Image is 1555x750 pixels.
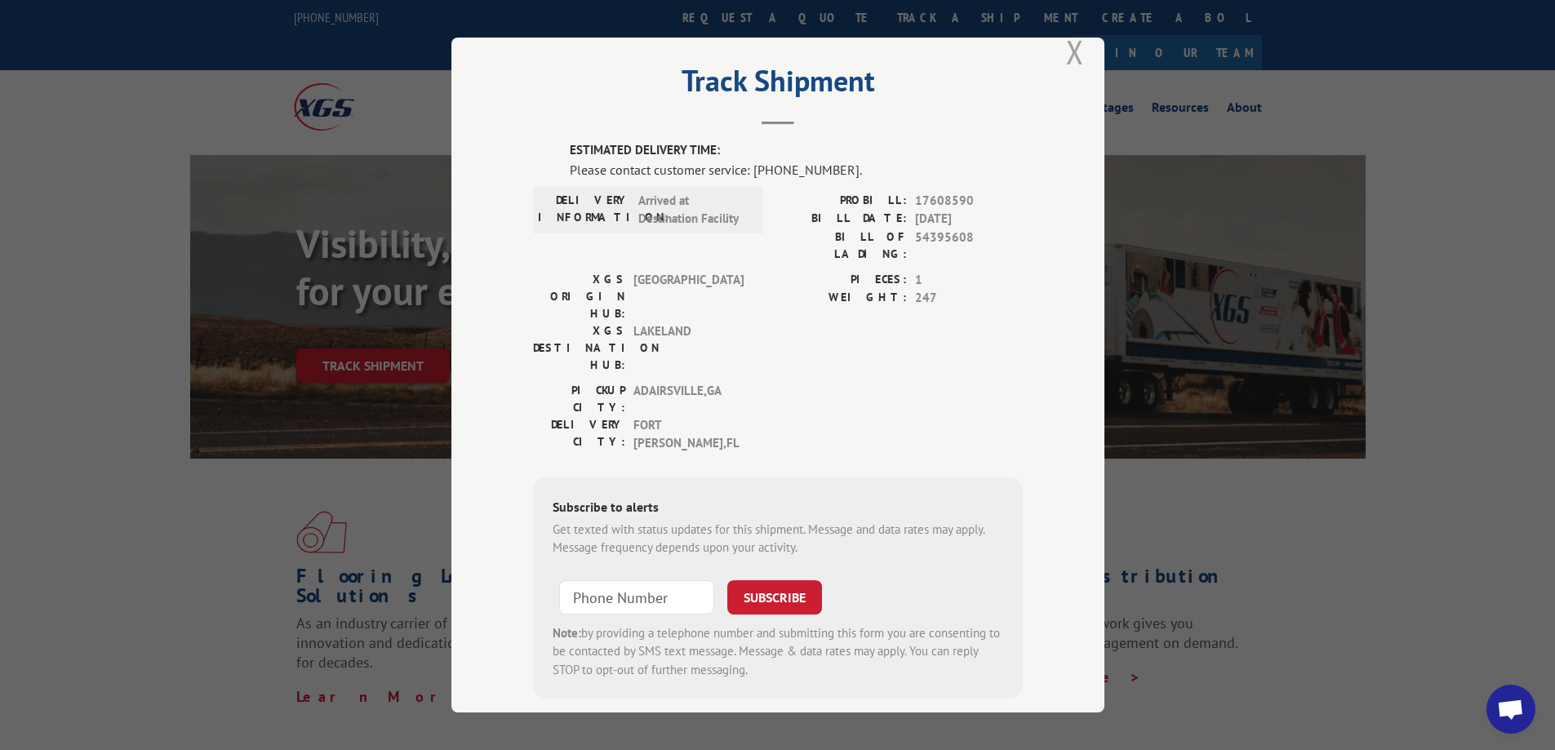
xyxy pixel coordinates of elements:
label: DELIVERY CITY: [533,416,625,453]
input: Phone Number [559,580,714,615]
label: DELIVERY INFORMATION: [538,192,630,229]
span: [GEOGRAPHIC_DATA] [633,271,744,322]
h2: Track Shipment [533,69,1023,100]
div: by providing a telephone number and submitting this form you are consenting to be contacted by SM... [553,624,1003,680]
span: 17608590 [915,192,1023,211]
label: BILL OF LADING: [778,229,907,263]
span: LAKELAND [633,322,744,374]
div: Please contact customer service: [PHONE_NUMBER]. [570,160,1023,180]
span: [DATE] [915,210,1023,229]
label: PICKUP CITY: [533,382,625,416]
label: XGS ORIGIN HUB: [533,271,625,322]
label: ESTIMATED DELIVERY TIME: [570,141,1023,160]
span: 247 [915,289,1023,308]
span: Arrived at Destination Facility [638,192,749,229]
label: PROBILL: [778,192,907,211]
strong: Note: [553,625,581,641]
button: SUBSCRIBE [727,580,822,615]
label: PIECES: [778,271,907,290]
div: Open chat [1486,685,1535,734]
label: BILL DATE: [778,210,907,229]
span: ADAIRSVILLE , GA [633,382,744,416]
div: Subscribe to alerts [553,497,1003,521]
label: WEIGHT: [778,289,907,308]
div: Get texted with status updates for this shipment. Message and data rates may apply. Message frequ... [553,521,1003,557]
label: XGS DESTINATION HUB: [533,322,625,374]
span: 54395608 [915,229,1023,263]
span: FORT [PERSON_NAME] , FL [633,416,744,453]
span: 1 [915,271,1023,290]
button: Close modal [1066,30,1084,73]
